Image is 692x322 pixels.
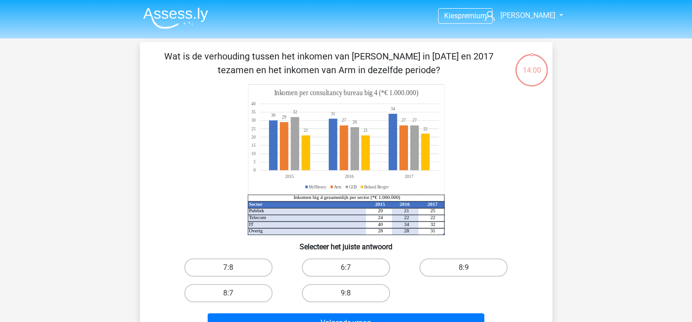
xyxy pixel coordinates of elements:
[184,284,273,302] label: 8:7
[249,228,263,233] tspan: Overig
[251,109,256,115] tspan: 35
[253,167,256,173] tspan: 0
[444,11,458,20] span: Kies
[253,159,256,165] tspan: 5
[378,208,383,213] tspan: 20
[458,11,487,20] span: premium
[404,215,409,220] tspan: 22
[427,201,437,207] tspan: 2017
[271,113,275,118] tspan: 30
[430,215,435,220] tspan: 22
[331,111,335,117] tspan: 31
[352,119,357,125] tspan: 26
[404,221,409,227] tspan: 34
[391,106,395,112] tspan: 34
[293,109,297,115] tspan: 32
[143,7,208,29] img: Assessly
[274,89,418,97] tspan: Inkomen per consultancy bureau big 4 (*€ 1.000.000)
[423,126,427,131] tspan: 22
[430,208,435,213] tspan: 25
[251,134,256,140] tspan: 20
[334,184,341,189] tspan: Arm
[251,143,256,148] tspan: 15
[249,208,264,213] tspan: Publiek
[249,201,263,207] tspan: Sector
[515,53,549,76] div: 14:00
[404,208,409,213] tspan: 21
[439,10,492,22] a: Kiespremium
[412,118,417,123] tspan: 27
[251,151,256,156] tspan: 10
[309,184,327,189] tspan: McFlinsey
[481,10,556,21] a: [PERSON_NAME]
[419,258,508,277] label: 8:9
[302,258,390,277] label: 6:7
[430,221,435,227] tspan: 32
[249,215,266,220] tspan: Telecom
[293,194,400,200] tspan: Inkomen big 4 gezamenlijk per sector (*€ 1.000.000)
[184,258,273,277] label: 7:8
[430,228,435,233] tspan: 31
[155,235,538,251] h6: Selecteer het juiste antwoord
[342,118,406,123] tspan: 2727
[349,184,357,189] tspan: GCB
[404,228,409,233] tspan: 28
[302,284,390,302] label: 9:8
[378,215,383,220] tspan: 24
[364,184,389,189] tspan: Boland Rerger
[282,114,286,120] tspan: 29
[500,11,555,20] span: [PERSON_NAME]
[399,201,409,207] tspan: 2016
[378,228,383,233] tspan: 28
[155,49,504,77] p: Wat is de verhouding tussen het inkomen van [PERSON_NAME] in [DATE] en 2017 tezamen en het inkome...
[251,118,256,123] tspan: 30
[285,174,413,179] tspan: 201520162017
[251,126,256,131] tspan: 25
[251,101,256,107] tspan: 40
[303,128,367,133] tspan: 2121
[378,221,383,227] tspan: 40
[375,201,385,207] tspan: 2015
[249,221,254,227] tspan: IT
